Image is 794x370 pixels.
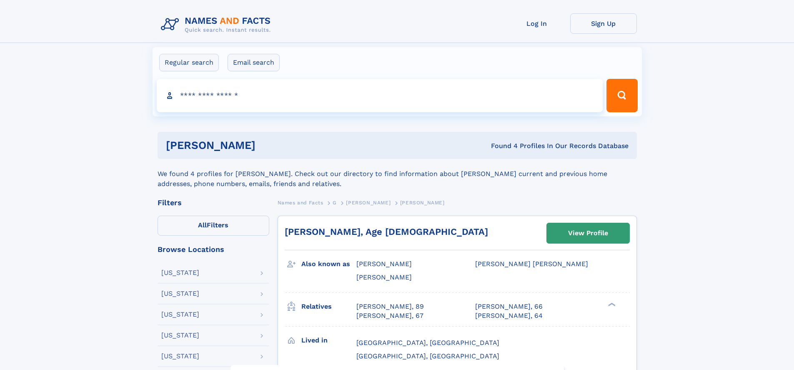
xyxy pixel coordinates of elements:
[356,339,499,347] span: [GEOGRAPHIC_DATA], [GEOGRAPHIC_DATA]
[356,311,423,320] a: [PERSON_NAME], 67
[373,141,629,151] div: Found 4 Profiles In Our Records Database
[161,353,199,360] div: [US_STATE]
[333,200,337,206] span: G
[356,260,412,268] span: [PERSON_NAME]
[158,246,269,253] div: Browse Locations
[228,54,280,71] label: Email search
[301,300,356,314] h3: Relatives
[346,200,391,206] span: [PERSON_NAME]
[356,302,424,311] a: [PERSON_NAME], 89
[157,79,603,112] input: search input
[503,13,570,34] a: Log In
[475,260,588,268] span: [PERSON_NAME] [PERSON_NAME]
[606,302,616,307] div: ❯
[161,269,199,276] div: [US_STATE]
[158,13,278,36] img: Logo Names and Facts
[346,197,391,208] a: [PERSON_NAME]
[285,227,488,237] a: [PERSON_NAME], Age [DEMOGRAPHIC_DATA]
[568,224,608,243] div: View Profile
[301,257,356,271] h3: Also known as
[475,302,543,311] a: [PERSON_NAME], 66
[166,140,373,151] h1: [PERSON_NAME]
[475,311,543,320] a: [PERSON_NAME], 64
[161,290,199,297] div: [US_STATE]
[158,199,269,206] div: Filters
[159,54,219,71] label: Regular search
[606,79,637,112] button: Search Button
[400,200,445,206] span: [PERSON_NAME]
[356,273,412,281] span: [PERSON_NAME]
[198,221,207,229] span: All
[158,216,269,236] label: Filters
[161,332,199,339] div: [US_STATE]
[570,13,637,34] a: Sign Up
[301,333,356,347] h3: Lived in
[158,159,637,189] div: We found 4 profiles for [PERSON_NAME]. Check out our directory to find information about [PERSON_...
[333,197,337,208] a: G
[356,352,499,360] span: [GEOGRAPHIC_DATA], [GEOGRAPHIC_DATA]
[161,311,199,318] div: [US_STATE]
[278,197,323,208] a: Names and Facts
[547,223,629,243] a: View Profile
